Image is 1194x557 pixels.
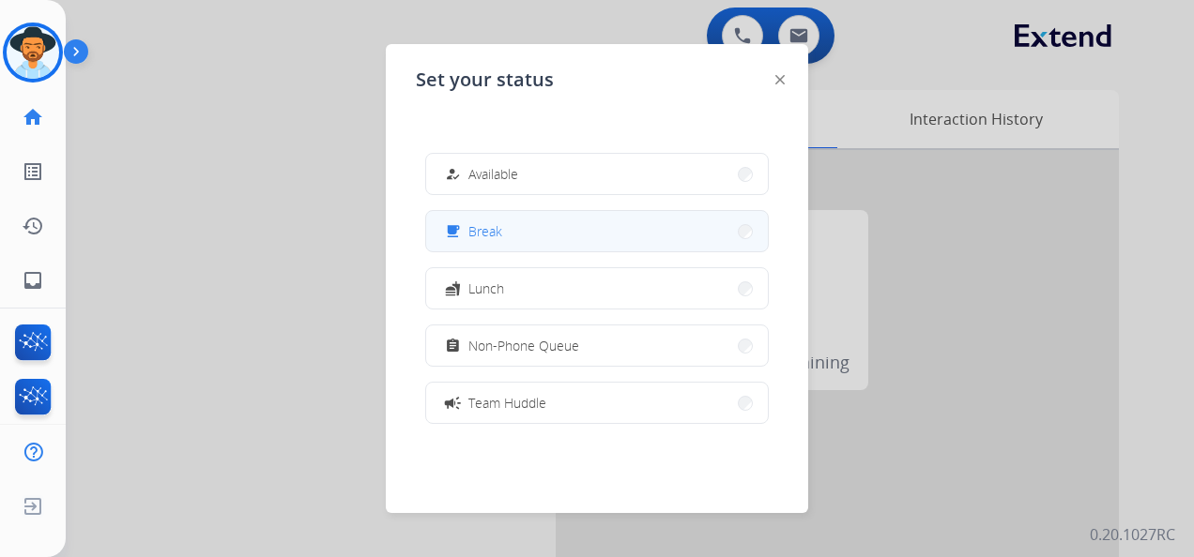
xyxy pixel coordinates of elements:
button: Lunch [426,268,768,309]
mat-icon: how_to_reg [445,166,461,182]
span: Break [468,221,502,241]
span: Team Huddle [468,393,546,413]
button: Available [426,154,768,194]
button: Non-Phone Queue [426,325,768,366]
mat-icon: inbox [22,269,44,292]
img: close-button [775,75,785,84]
mat-icon: home [22,106,44,128]
span: Set your status [416,67,554,93]
img: avatar [7,26,59,79]
button: Team Huddle [426,383,768,423]
mat-icon: list_alt [22,160,44,183]
mat-icon: fastfood [445,280,461,296]
mat-icon: free_breakfast [445,223,461,239]
p: 0.20.1027RC [1090,523,1175,546]
mat-icon: history [22,215,44,237]
button: Break [426,211,768,251]
mat-icon: assignment [445,338,461,354]
span: Non-Phone Queue [468,336,579,355]
span: Lunch [468,278,504,298]
mat-icon: campaign [443,393,462,412]
span: Available [468,164,518,184]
